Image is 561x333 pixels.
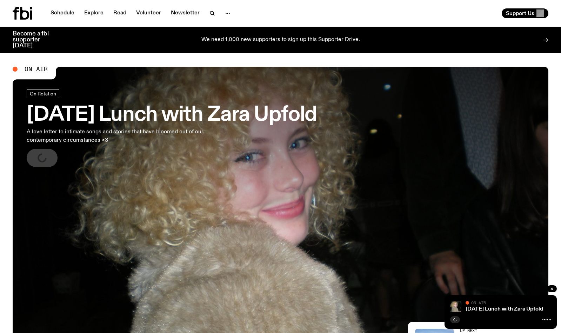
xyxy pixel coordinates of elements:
[27,105,317,125] h3: [DATE] Lunch with Zara Upfold
[506,10,534,16] span: Support Us
[27,89,59,98] a: On Rotation
[30,91,56,96] span: On Rotation
[27,89,317,167] a: [DATE] Lunch with Zara UpfoldA love letter to intimate songs and stories that have bloomed out of...
[132,8,165,18] a: Volunteer
[502,8,548,18] button: Support Us
[80,8,108,18] a: Explore
[466,306,543,312] a: [DATE] Lunch with Zara Upfold
[13,31,58,49] h3: Become a fbi supporter [DATE]
[27,128,206,145] p: A love letter to intimate songs and stories that have bloomed out of our contemporary circumstanc...
[450,301,461,312] img: A digital camera photo of Zara looking to her right at the camera, smiling. She is wearing a ligh...
[25,66,48,72] span: On Air
[471,300,486,305] span: On Air
[167,8,204,18] a: Newsletter
[46,8,79,18] a: Schedule
[201,37,360,43] p: We need 1,000 new supporters to sign up this Supporter Drive.
[460,329,520,333] h2: Up Next
[109,8,131,18] a: Read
